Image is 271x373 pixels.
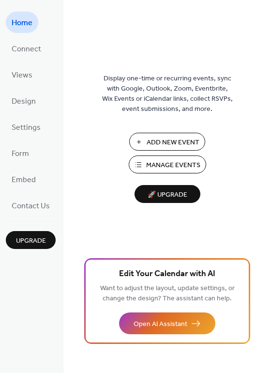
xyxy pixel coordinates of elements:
span: Contact Us [12,199,50,214]
span: Display one-time or recurring events, sync with Google, Outlook, Zoom, Eventbrite, Wix Events or ... [102,74,233,114]
a: Contact Us [6,195,56,216]
span: Add New Event [147,138,199,148]
a: Connect [6,38,47,59]
button: Add New Event [129,133,205,151]
span: Want to adjust the layout, update settings, or change the design? The assistant can help. [100,282,235,305]
span: Views [12,68,32,83]
a: Views [6,64,38,85]
button: 🚀 Upgrade [135,185,200,203]
span: Open AI Assistant [134,319,187,329]
span: Manage Events [146,160,200,171]
span: Connect [12,42,41,57]
a: Settings [6,116,46,138]
button: Manage Events [129,155,206,173]
a: Form [6,142,35,164]
a: Embed [6,169,42,190]
span: Home [12,16,32,31]
span: Design [12,94,36,109]
span: 🚀 Upgrade [140,188,195,202]
button: Upgrade [6,231,56,249]
a: Design [6,90,42,111]
a: Home [6,12,38,33]
span: Upgrade [16,236,46,246]
span: Form [12,146,29,162]
button: Open AI Assistant [119,312,215,334]
span: Edit Your Calendar with AI [119,267,215,281]
span: Settings [12,120,41,136]
span: Embed [12,172,36,188]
